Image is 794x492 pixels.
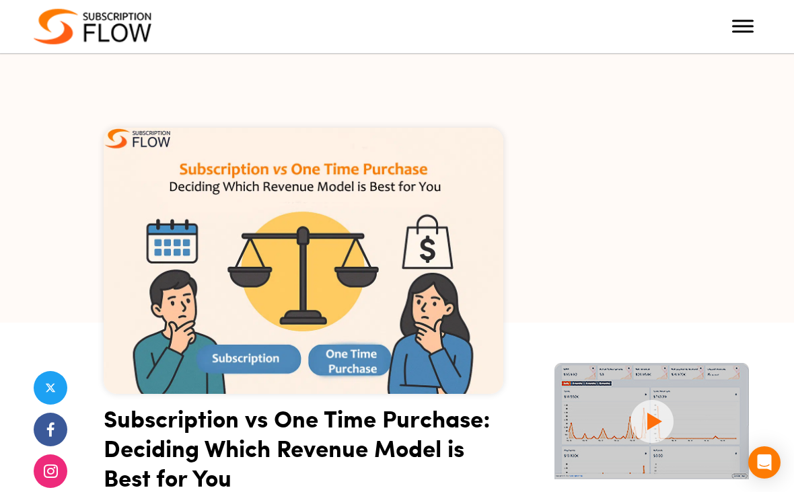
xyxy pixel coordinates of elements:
[732,20,754,33] button: Toggle Menu
[748,446,781,479] div: Open Intercom Messenger
[554,363,749,479] img: intro video
[34,9,151,44] img: Subscriptionflow
[104,128,503,394] img: Subscription vs One Time Purchase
